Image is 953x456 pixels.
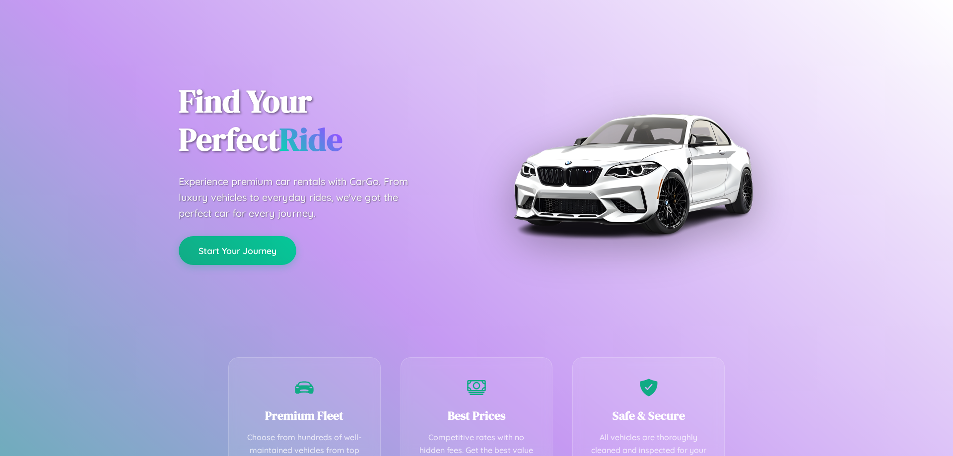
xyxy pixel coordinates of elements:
[179,82,462,159] h1: Find Your Perfect
[588,407,709,424] h3: Safe & Secure
[509,50,757,298] img: Premium BMW car rental vehicle
[279,118,342,161] span: Ride
[179,236,296,265] button: Start Your Journey
[244,407,365,424] h3: Premium Fleet
[416,407,538,424] h3: Best Prices
[179,174,427,221] p: Experience premium car rentals with CarGo. From luxury vehicles to everyday rides, we've got the ...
